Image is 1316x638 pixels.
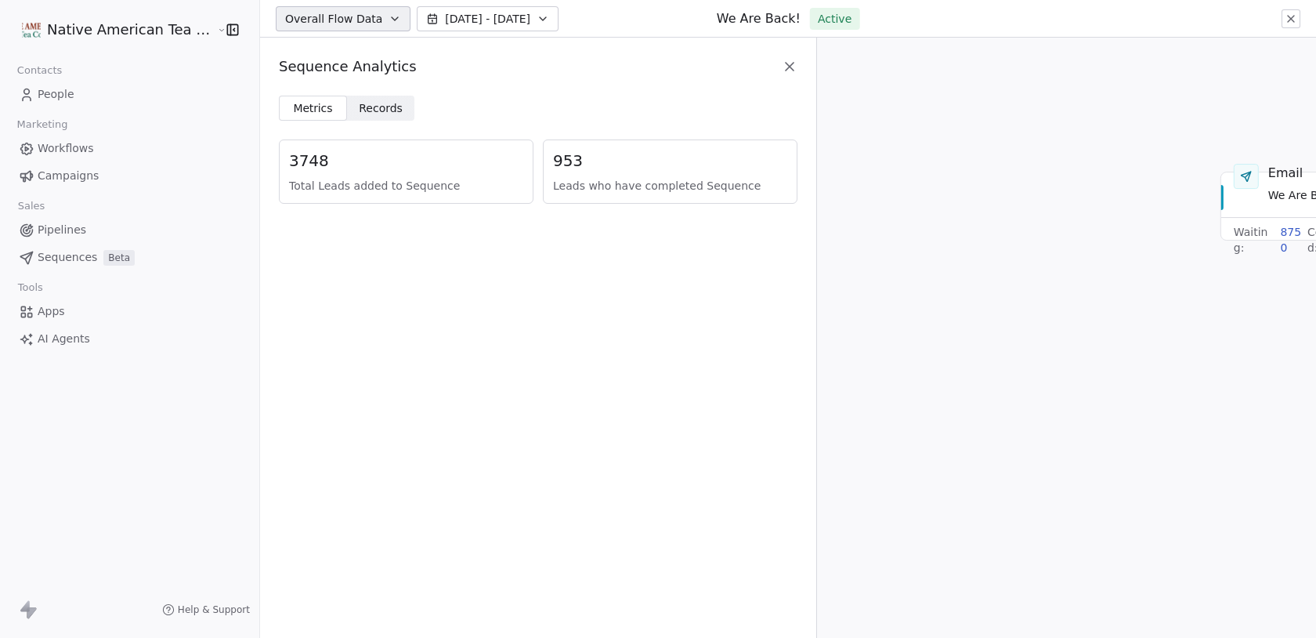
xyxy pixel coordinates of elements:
span: Sequence Analytics [279,56,416,77]
span: Campaigns [38,168,99,184]
span: [DATE] - [DATE] [445,11,530,27]
a: SequencesBeta [13,245,247,270]
span: People [38,86,74,103]
a: Pipelines [13,217,247,243]
a: Help & Support [162,604,250,616]
button: Overall Flow Data [276,6,410,31]
span: Help & Support [178,604,250,616]
span: Waiting : [1234,224,1278,256]
span: Marketing [10,113,74,136]
span: AI Agents [38,331,90,347]
span: Contacts [10,59,69,82]
button: [DATE] - [DATE] [417,6,559,31]
span: Pipelines [38,222,86,238]
span: Beta [103,250,135,266]
span: Apps [38,303,65,320]
div: Email [1268,164,1303,181]
img: native_american_tea_1745597236__86438.webp [22,20,41,39]
span: Leads who have completed Sequence [553,178,787,194]
span: Sales [11,194,52,218]
a: Campaigns [13,163,247,189]
span: Records [359,100,403,117]
span: Active [818,11,851,27]
button: Native American Tea Company [19,16,205,43]
a: Apps [13,299,247,324]
span: Native American Tea Company [47,20,213,40]
span: 3748 [289,150,523,172]
span: Overall Flow Data [285,11,382,27]
h1: We Are Back! [717,10,801,27]
span: 8750 [1280,224,1307,256]
a: People [13,82,247,107]
span: 953 [553,150,787,172]
span: Tools [11,276,49,299]
span: Workflows [38,140,94,157]
a: Workflows [13,136,247,161]
a: AI Agents [13,326,247,352]
span: Sequences [38,249,97,266]
span: Total Leads added to Sequence [289,178,523,194]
